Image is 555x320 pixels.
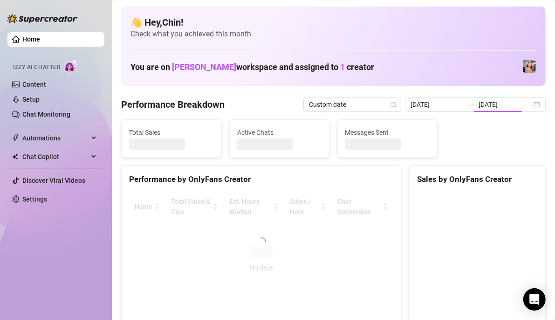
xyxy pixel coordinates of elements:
div: Performance by OnlyFans Creator [129,173,394,186]
span: 1 [340,62,345,72]
h1: You are on workspace and assigned to creator [130,62,374,72]
span: loading [257,237,266,247]
a: Home [22,35,40,43]
span: Automations [22,131,89,146]
span: Izzy AI Chatter [13,63,60,72]
span: Custom date [309,97,396,111]
span: thunderbolt [12,134,20,142]
a: Discover Viral Videos [22,177,85,184]
img: AI Chatter [64,59,78,73]
img: logo-BBDzfeDw.svg [7,14,77,23]
a: Setup [22,96,40,103]
span: Check what you achieved this month [130,29,536,39]
a: Chat Monitoring [22,111,70,118]
div: Sales by OnlyFans Creator [417,173,538,186]
span: to [467,101,475,108]
span: calendar [391,102,396,107]
h4: 👋 Hey, Chin ! [130,16,536,29]
span: Chat Copilot [22,149,89,164]
span: Total Sales [129,127,214,138]
input: End date [479,99,532,110]
span: Active Chats [237,127,322,138]
span: Messages Sent [345,127,430,138]
img: Veronica [523,60,536,73]
div: Open Intercom Messenger [523,288,546,311]
img: Chat Copilot [12,153,18,160]
span: [PERSON_NAME] [172,62,236,72]
input: Start date [411,99,464,110]
a: Content [22,81,46,88]
a: Settings [22,195,47,203]
h4: Performance Breakdown [121,98,225,111]
span: swap-right [467,101,475,108]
